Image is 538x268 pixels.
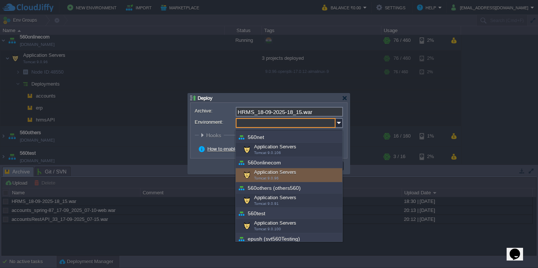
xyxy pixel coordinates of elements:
[254,176,279,180] span: Tomcat 9.0.96
[206,132,223,138] span: Hooks
[254,201,279,206] span: Tomcat 9.0.91
[236,157,342,168] div: 560onlinecom
[236,143,342,157] div: Application Servers
[195,118,235,126] label: Environment:
[207,146,297,152] a: How to enable zero-downtime deployment
[236,208,342,219] div: 560test
[254,151,281,155] span: Tomcat 9.0.106
[254,227,281,231] span: Tomcat 9.0.100
[236,219,342,233] div: Application Servers
[236,182,342,194] div: 560others (others560)
[507,238,531,261] iframe: chat widget
[195,107,235,115] label: Archive:
[198,95,213,101] span: Deploy
[236,132,342,143] div: 560net
[236,168,342,182] div: Application Servers
[236,233,342,244] div: epush (svt560Testing)
[236,194,342,208] div: Application Servers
